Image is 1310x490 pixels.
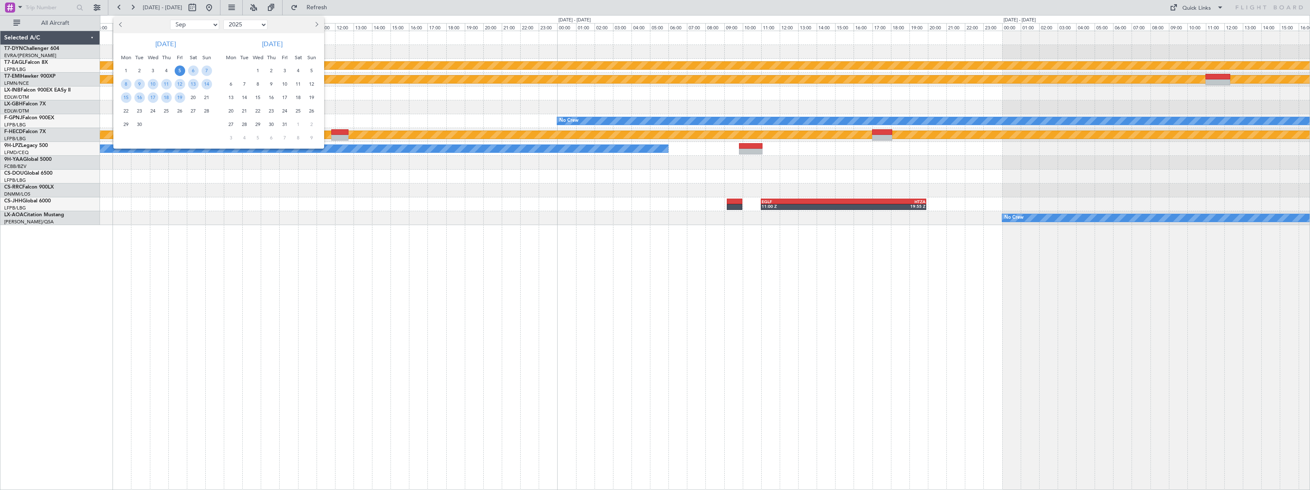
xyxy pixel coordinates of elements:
[251,64,265,78] div: 1-10-2025
[161,106,172,116] span: 25
[280,79,290,89] span: 10
[119,51,133,64] div: Mon
[280,92,290,103] span: 17
[121,66,131,76] span: 1
[224,118,238,131] div: 27-10-2025
[305,64,318,78] div: 5-10-2025
[186,91,200,105] div: 20-9-2025
[238,105,251,118] div: 21-10-2025
[146,91,160,105] div: 17-9-2025
[265,131,278,145] div: 6-11-2025
[293,133,304,143] span: 8
[265,118,278,131] div: 30-10-2025
[202,66,212,76] span: 7
[307,92,317,103] span: 19
[119,105,133,118] div: 22-9-2025
[188,92,199,103] span: 20
[186,64,200,78] div: 6-9-2025
[280,66,290,76] span: 3
[173,78,186,91] div: 12-9-2025
[160,51,173,64] div: Thu
[160,64,173,78] div: 4-9-2025
[238,118,251,131] div: 28-10-2025
[278,105,291,118] div: 24-10-2025
[305,78,318,91] div: 12-10-2025
[265,78,278,91] div: 9-10-2025
[224,131,238,145] div: 3-11-2025
[253,79,263,89] span: 8
[266,79,277,89] span: 9
[133,91,146,105] div: 16-9-2025
[223,20,267,30] select: Select year
[266,133,277,143] span: 6
[307,119,317,130] span: 2
[202,106,212,116] span: 28
[186,78,200,91] div: 13-9-2025
[307,133,317,143] span: 9
[251,105,265,118] div: 22-10-2025
[146,105,160,118] div: 24-9-2025
[251,51,265,64] div: Wed
[133,78,146,91] div: 9-9-2025
[253,119,263,130] span: 29
[188,79,199,89] span: 13
[238,51,251,64] div: Tue
[200,51,213,64] div: Sun
[226,106,236,116] span: 20
[293,92,304,103] span: 18
[134,119,145,130] span: 30
[291,78,305,91] div: 11-10-2025
[293,66,304,76] span: 4
[291,118,305,131] div: 1-11-2025
[265,64,278,78] div: 2-10-2025
[305,51,318,64] div: Sun
[305,91,318,105] div: 19-10-2025
[251,118,265,131] div: 29-10-2025
[202,92,212,103] span: 21
[224,78,238,91] div: 6-10-2025
[173,64,186,78] div: 5-9-2025
[239,92,250,103] span: 14
[251,131,265,145] div: 5-11-2025
[278,91,291,105] div: 17-10-2025
[226,92,236,103] span: 13
[226,119,236,130] span: 27
[280,133,290,143] span: 7
[253,106,263,116] span: 22
[224,105,238,118] div: 20-10-2025
[161,79,172,89] span: 11
[305,105,318,118] div: 26-10-2025
[291,131,305,145] div: 8-11-2025
[186,51,200,64] div: Sat
[224,91,238,105] div: 13-10-2025
[278,78,291,91] div: 10-10-2025
[175,79,185,89] span: 12
[278,51,291,64] div: Fri
[293,106,304,116] span: 25
[266,119,277,130] span: 30
[173,105,186,118] div: 26-9-2025
[266,106,277,116] span: 23
[175,66,185,76] span: 5
[133,105,146,118] div: 23-9-2025
[226,79,236,89] span: 6
[200,64,213,78] div: 7-9-2025
[121,119,131,130] span: 29
[253,133,263,143] span: 5
[119,91,133,105] div: 15-9-2025
[280,106,290,116] span: 24
[133,118,146,131] div: 30-9-2025
[170,20,219,30] select: Select month
[224,51,238,64] div: Mon
[160,91,173,105] div: 18-9-2025
[188,106,199,116] span: 27
[121,106,131,116] span: 22
[121,92,131,103] span: 15
[239,133,250,143] span: 4
[239,106,250,116] span: 21
[200,91,213,105] div: 21-9-2025
[200,105,213,118] div: 28-9-2025
[291,64,305,78] div: 4-10-2025
[265,91,278,105] div: 16-10-2025
[265,51,278,64] div: Thu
